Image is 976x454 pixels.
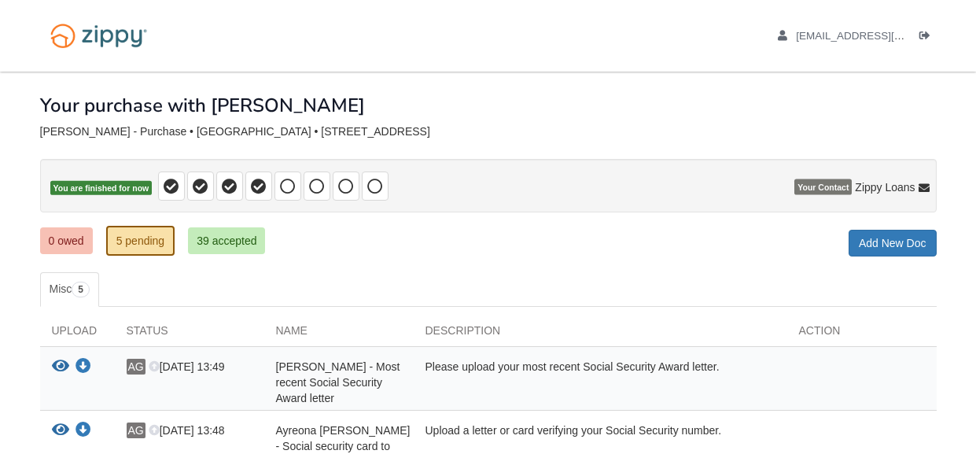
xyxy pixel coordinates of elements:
a: 0 owed [40,227,93,254]
a: Download Ayreona Grix - Social security card to verify the tax identification number [76,425,91,437]
a: Add New Doc [849,230,937,257]
a: Download Richard Grix - Most recent Social Security Award letter [76,361,91,374]
a: 5 pending [106,226,175,256]
div: Please upload your most recent Social Security Award letter. [414,359,787,406]
div: [PERSON_NAME] - Purchase • [GEOGRAPHIC_DATA] • [STREET_ADDRESS] [40,125,937,138]
div: Status [115,323,264,346]
button: View Richard Grix - Most recent Social Security Award letter [52,359,69,375]
span: You are finished for now [50,181,153,196]
img: Logo [40,16,157,56]
div: Action [787,323,937,346]
span: Your Contact [794,179,852,195]
a: Log out [919,30,937,46]
span: AG [127,359,145,375]
span: [DATE] 13:48 [149,424,225,437]
div: Name [264,323,414,346]
span: [PERSON_NAME] - Most recent Social Security Award letter [276,360,400,404]
h1: Your purchase with [PERSON_NAME] [40,95,365,116]
div: Upload [40,323,115,346]
a: Misc [40,272,99,307]
span: Zippy Loans [855,179,915,195]
span: AG [127,423,145,438]
div: Description [414,323,787,346]
span: 5 [72,282,90,297]
a: 39 accepted [188,227,265,254]
button: View Ayreona Grix - Social security card to verify the tax identification number [52,423,69,439]
span: [DATE] 13:49 [149,360,225,373]
span: ayreonagrix@gmail.com [796,30,976,42]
